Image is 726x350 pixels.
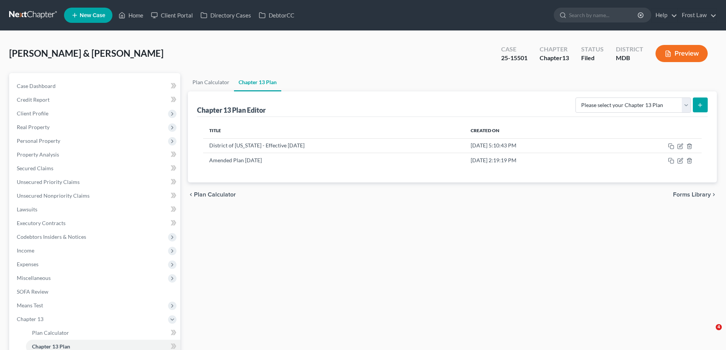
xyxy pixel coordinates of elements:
[11,216,180,230] a: Executory Contracts
[197,105,266,115] div: Chapter 13 Plan Editor
[203,138,464,153] td: District of [US_STATE] - Effective [DATE]
[9,48,163,59] span: [PERSON_NAME] & [PERSON_NAME]
[655,45,708,62] button: Preview
[673,192,717,198] button: Forms Library chevron_right
[716,324,722,330] span: 4
[194,192,236,198] span: Plan Calculator
[17,220,66,226] span: Executory Contracts
[17,247,34,254] span: Income
[17,83,56,89] span: Case Dashboard
[616,45,643,54] div: District
[11,285,180,299] a: SOFA Review
[581,54,604,62] div: Filed
[581,45,604,54] div: Status
[26,326,180,340] a: Plan Calculator
[11,203,180,216] a: Lawsuits
[562,54,569,61] span: 13
[465,138,605,153] td: [DATE] 5:10:43 PM
[11,79,180,93] a: Case Dashboard
[652,8,677,22] a: Help
[17,110,48,117] span: Client Profile
[17,179,80,185] span: Unsecured Priority Claims
[17,165,53,171] span: Secured Claims
[17,137,60,144] span: Personal Property
[32,343,70,350] span: Chapter 13 Plan
[501,45,527,54] div: Case
[11,148,180,161] a: Property Analysis
[80,13,105,18] span: New Case
[11,93,180,107] a: Credit Report
[17,261,38,267] span: Expenses
[673,192,711,198] span: Forms Library
[540,54,569,62] div: Chapter
[11,189,180,203] a: Unsecured Nonpriority Claims
[255,8,298,22] a: DebtorCC
[188,192,194,198] i: chevron_left
[17,96,50,103] span: Credit Report
[569,8,639,22] input: Search by name...
[188,73,234,91] a: Plan Calculator
[17,275,51,281] span: Miscellaneous
[11,175,180,189] a: Unsecured Priority Claims
[17,233,86,240] span: Codebtors Insiders & Notices
[203,123,464,138] th: Title
[17,206,37,213] span: Lawsuits
[17,302,43,308] span: Means Test
[17,192,90,199] span: Unsecured Nonpriority Claims
[465,123,605,138] th: Created On
[11,161,180,175] a: Secured Claims
[197,8,255,22] a: Directory Cases
[115,8,147,22] a: Home
[17,316,43,322] span: Chapter 13
[188,192,236,198] button: chevron_left Plan Calculator
[465,153,605,167] td: [DATE] 2:19:19 PM
[711,192,717,198] i: chevron_right
[147,8,197,22] a: Client Portal
[501,54,527,62] div: 25-15501
[17,124,50,130] span: Real Property
[540,45,569,54] div: Chapter
[32,329,69,336] span: Plan Calculator
[616,54,643,62] div: MDB
[234,73,281,91] a: Chapter 13 Plan
[17,151,59,158] span: Property Analysis
[17,288,48,295] span: SOFA Review
[203,153,464,167] td: Amended Plan [DATE]
[700,324,718,342] iframe: Intercom live chat
[678,8,716,22] a: Frost Law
